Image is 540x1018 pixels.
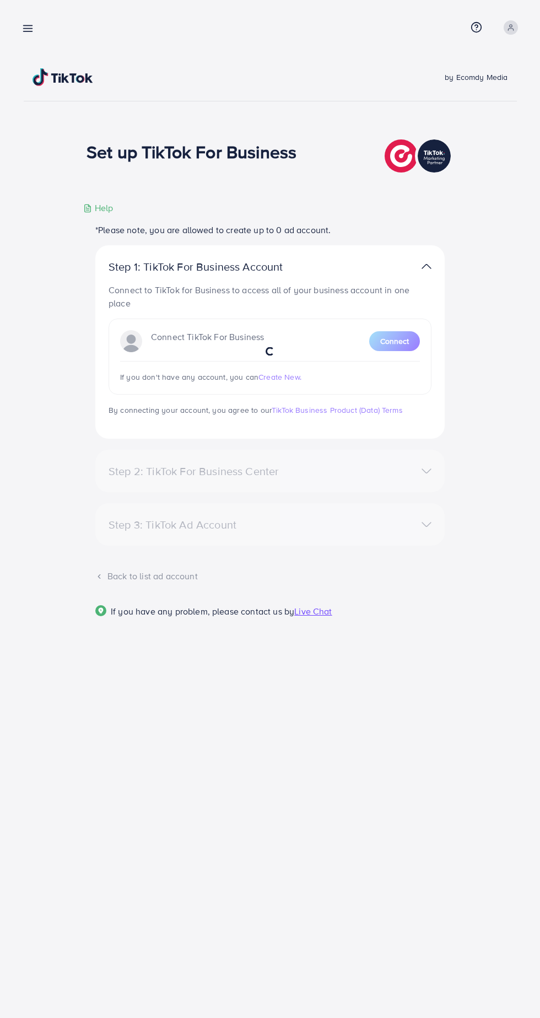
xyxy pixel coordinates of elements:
span: Live Chat [294,605,332,617]
h1: Set up TikTok For Business [87,141,296,162]
p: Step 1: TikTok For Business Account [109,260,318,273]
div: Help [83,202,114,214]
img: TikTok partner [422,258,431,274]
p: *Please note, you are allowed to create up to 0 ad account. [95,223,445,236]
img: Popup guide [95,605,106,616]
img: TikTok [33,68,93,86]
span: If you have any problem, please contact us by [111,605,294,617]
img: TikTok partner [385,137,453,175]
div: Back to list ad account [95,570,445,583]
span: by Ecomdy Media [445,72,507,83]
